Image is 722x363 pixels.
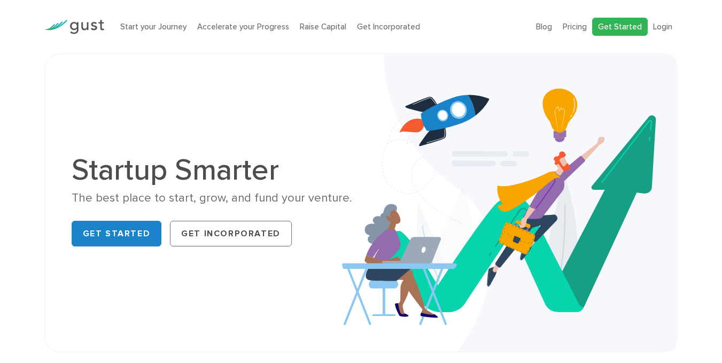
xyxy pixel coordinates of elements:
[300,22,346,32] a: Raise Capital
[72,155,353,185] h1: Startup Smarter
[536,22,552,32] a: Blog
[592,18,648,36] a: Get Started
[72,221,162,246] a: Get Started
[197,22,289,32] a: Accelerate your Progress
[357,22,420,32] a: Get Incorporated
[563,22,587,32] a: Pricing
[44,20,104,34] img: Gust Logo
[653,22,672,32] a: Login
[120,22,187,32] a: Start your Journey
[342,54,677,352] img: Startup Smarter Hero
[72,190,353,206] div: The best place to start, grow, and fund your venture.
[170,221,292,246] a: Get Incorporated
